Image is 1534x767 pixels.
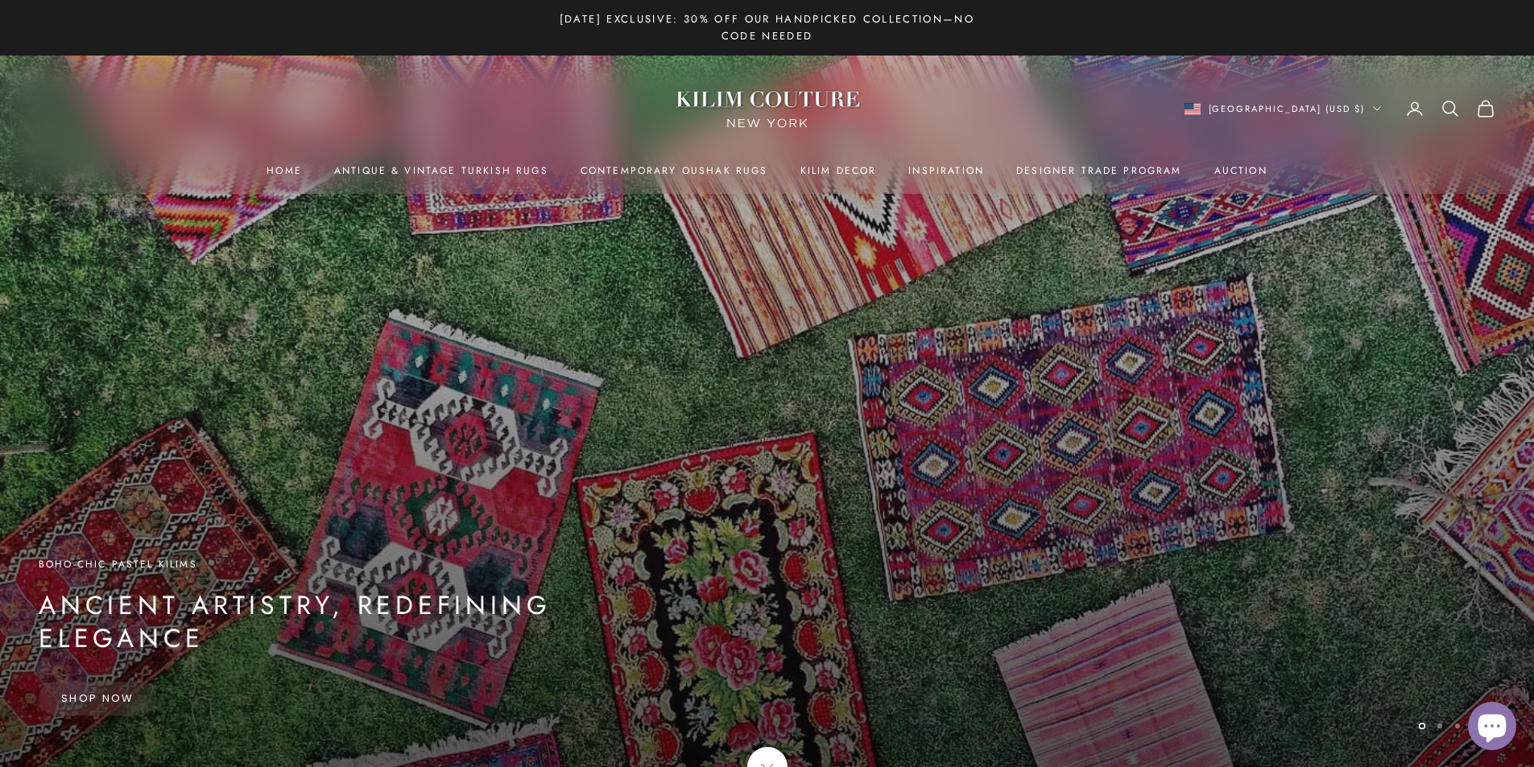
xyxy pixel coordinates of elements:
[39,682,157,715] a: Shop Now
[908,163,984,179] a: Inspiration
[334,163,548,179] a: Antique & Vintage Turkish Rugs
[1463,702,1521,754] inbox-online-store-chat: Shopify online store chat
[39,163,1495,179] nav: Primary navigation
[1214,163,1267,179] a: Auction
[1185,99,1496,118] nav: Secondary navigation
[800,163,877,179] summary: Kilim Decor
[1185,101,1382,116] button: Change country or currency
[581,163,768,179] a: Contemporary Oushak Rugs
[39,589,667,656] p: Ancient Artistry, Redefining Elegance
[1209,101,1366,116] span: [GEOGRAPHIC_DATA] (USD $)
[542,10,993,45] p: [DATE] Exclusive: 30% Off Our Handpicked Collection—No Code Needed
[267,163,302,179] a: Home
[1185,103,1201,115] img: United States
[39,556,667,572] p: Boho-Chic Pastel Kilims
[1016,163,1182,179] a: Designer Trade Program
